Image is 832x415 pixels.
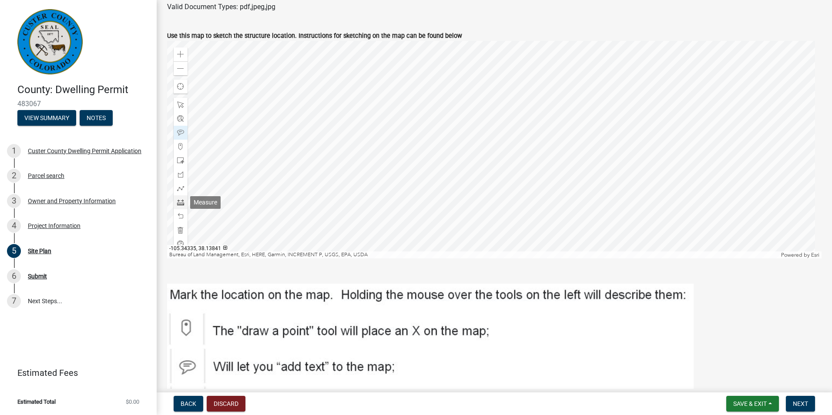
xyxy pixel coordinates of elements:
div: 1 [7,144,21,158]
a: Estimated Fees [7,364,143,382]
span: Back [181,400,196,407]
div: 3 [7,194,21,208]
a: Esri [811,252,819,258]
div: Project Information [28,223,81,229]
span: Save & Exit [733,400,767,407]
div: Find my location [174,80,188,94]
button: Back [174,396,203,412]
span: $0.00 [126,399,139,405]
label: Use this map to sketch the structure location. Instructions for sketching on the map can be found... [167,33,462,39]
wm-modal-confirm: Summary [17,115,76,122]
div: Custer County Dwelling Permit Application [28,148,141,154]
div: Bureau of Land Management, Esri, HERE, Garmin, INCREMENT P, USGS, EPA, USDA [167,251,779,258]
div: Site Plan [28,248,51,254]
span: Estimated Total [17,399,56,405]
div: 4 [7,219,21,233]
wm-modal-confirm: Notes [80,115,113,122]
div: 6 [7,269,21,283]
div: 2 [7,169,21,183]
div: Powered by [779,251,822,258]
div: Owner and Property Information [28,198,116,204]
button: Discard [207,396,245,412]
span: Next [793,400,808,407]
div: Measure [190,196,221,209]
div: 5 [7,244,21,258]
img: Custer County, Colorado [17,9,83,74]
div: Zoom in [174,47,188,61]
div: Parcel search [28,173,64,179]
span: 483067 [17,100,139,108]
div: Zoom out [174,61,188,75]
button: Next [786,396,815,412]
button: Save & Exit [726,396,779,412]
div: 7 [7,294,21,308]
span: Valid Document Types: pdf,jpeg,jpg [167,3,275,11]
div: Submit [28,273,47,279]
h4: County: Dwelling Permit [17,84,150,96]
button: View Summary [17,110,76,126]
button: Notes [80,110,113,126]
